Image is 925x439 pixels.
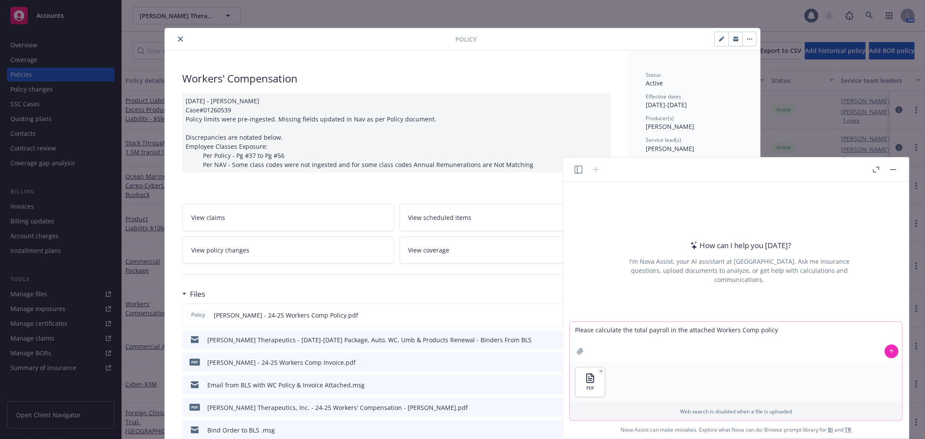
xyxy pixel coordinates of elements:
div: Workers' Compensation [182,71,611,86]
span: PDF [586,385,594,391]
a: View scheduled items [399,204,611,231]
span: Nova Assist can make mistakes. Explore what Nova can do: Browse prompt library for and [621,421,851,439]
a: View policy changes [182,236,394,264]
span: Status [646,71,661,79]
span: Service lead(s) [646,136,681,144]
div: [DATE] - [DATE] [646,93,743,109]
div: Bind Order to BLS .msg [207,426,275,435]
div: I'm Nova Assist, your AI assistant at [GEOGRAPHIC_DATA]. Ask me insurance questions, upload docum... [618,257,861,284]
span: View policy changes [191,246,249,255]
span: View claims [191,213,225,222]
div: [PERSON_NAME] Therapeutics - [DATE]-[DATE] Package, Auto, WC, Umb & Products Renewal - Binders Fr... [207,335,532,344]
a: View coverage [399,236,611,264]
div: How can I help you [DATE]? [688,240,791,251]
p: Web search is disabled when a file is uploaded [575,408,897,415]
textarea: Please calculate the total payroll in the attached Workers Comp policy [570,322,902,362]
button: PDF [575,367,605,397]
span: [PERSON_NAME] - 24-25 Workers Comp Policy.pdf [214,311,358,320]
a: TR [845,426,851,433]
span: [PERSON_NAME] [646,122,694,131]
span: Policy [190,311,207,319]
button: close [175,34,186,44]
span: View coverage [409,246,450,255]
a: BI [828,426,833,433]
span: Active [646,79,663,87]
div: Email from BLS with WC Policy & Invoice Attached.msg [207,380,365,390]
div: [PERSON_NAME] Therapeutics, Inc. - 24-25 Workers' Compensation - [PERSON_NAME].pdf [207,403,468,412]
h3: Files [190,288,205,300]
span: Policy [455,35,477,44]
div: Files [182,288,205,300]
div: [DATE] - [PERSON_NAME] Case#01260539 Policy limits were pre-ingested. Missing fields updated in N... [182,93,611,173]
span: View scheduled items [409,213,472,222]
a: View claims [182,204,394,231]
span: Effective dates [646,93,681,100]
span: Producer(s) [646,115,674,122]
span: [PERSON_NAME] [646,144,694,153]
div: [PERSON_NAME] - 24-25 Workers Comp Invoice.pdf [207,358,356,367]
span: pdf [190,404,200,410]
span: pdf [190,359,200,365]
